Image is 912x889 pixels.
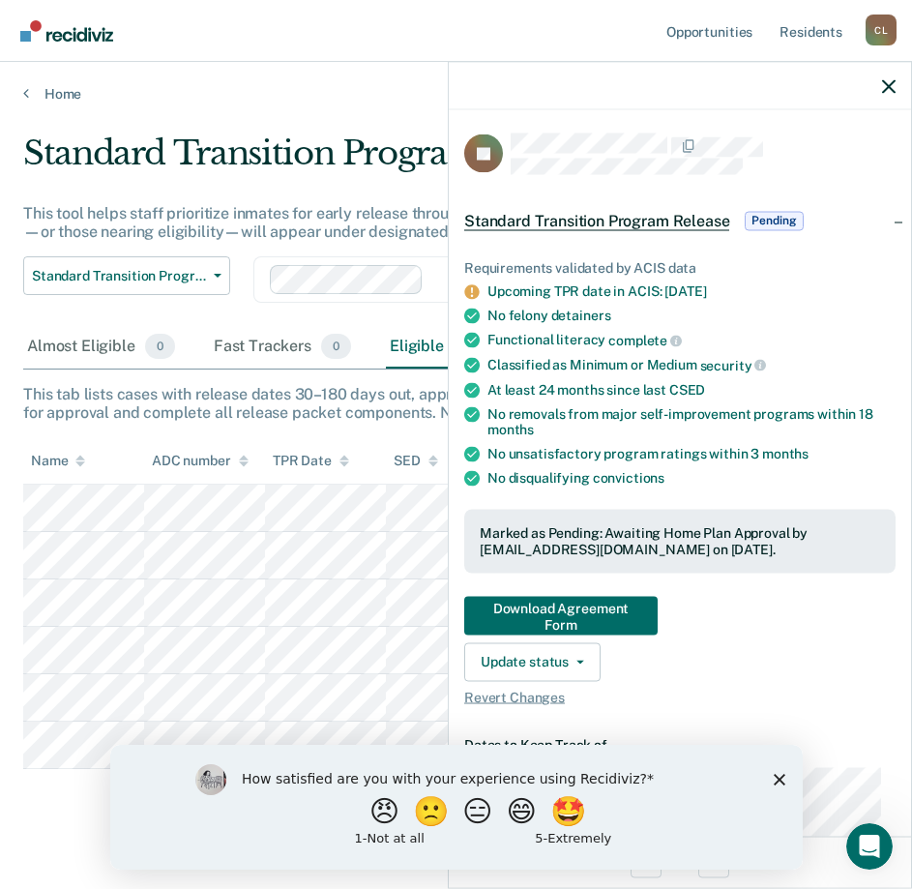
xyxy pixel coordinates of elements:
[394,453,438,469] div: SED
[480,525,880,558] div: Marked as Pending: Awaiting Home Plan Approval by [EMAIL_ADDRESS][DOMAIN_NAME] on [DATE].
[152,453,249,469] div: ADC number
[700,357,767,372] span: security
[23,133,844,189] div: Standard Transition Program Release
[321,334,351,359] span: 0
[20,20,113,42] img: Recidiviz
[745,211,803,230] span: Pending
[464,736,896,753] dt: Dates to Keep Track of
[846,823,893,870] iframe: Intercom live chat
[487,446,896,462] div: No unsatisfactory program ratings within 3
[386,326,524,369] div: Eligible Now
[464,259,896,276] div: Requirements validated by ACIS data
[487,381,896,398] div: At least 24 months since last
[23,204,844,241] div: This tool helps staff prioritize inmates for early release through the Standard Transition Progra...
[23,85,889,103] a: Home
[110,745,803,870] iframe: Survey by Kim from Recidiviz
[762,446,809,461] span: months
[487,332,896,349] div: Functional literacy
[210,326,355,369] div: Fast Trackers
[449,190,911,252] div: Standard Transition Program ReleasePending
[487,283,896,300] div: Upcoming TPR date in ACIS: [DATE]
[464,689,896,705] span: Revert Changes
[551,308,611,323] span: detainers
[464,596,658,635] button: Download Agreement Form
[487,470,896,487] div: No disqualifying
[866,15,897,45] div: C L
[866,15,897,45] button: Profile dropdown button
[593,470,664,486] span: convictions
[487,356,896,373] div: Classified as Minimum or Medium
[464,211,729,230] span: Standard Transition Program Release
[32,268,206,284] span: Standard Transition Program Release
[273,453,349,469] div: TPR Date
[464,596,896,635] a: Navigate to form link
[464,642,601,681] button: Update status
[23,326,179,369] div: Almost Eligible
[487,405,896,438] div: No removals from major self-improvement programs within 18
[23,385,889,422] div: This tab lists cases with release dates 30–180 days out, approved by Central Time Comp. COIIIs mu...
[669,381,705,397] span: CSED
[487,422,534,437] span: months
[608,333,682,348] span: complete
[487,308,896,324] div: No felony
[145,334,175,359] span: 0
[31,453,85,469] div: Name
